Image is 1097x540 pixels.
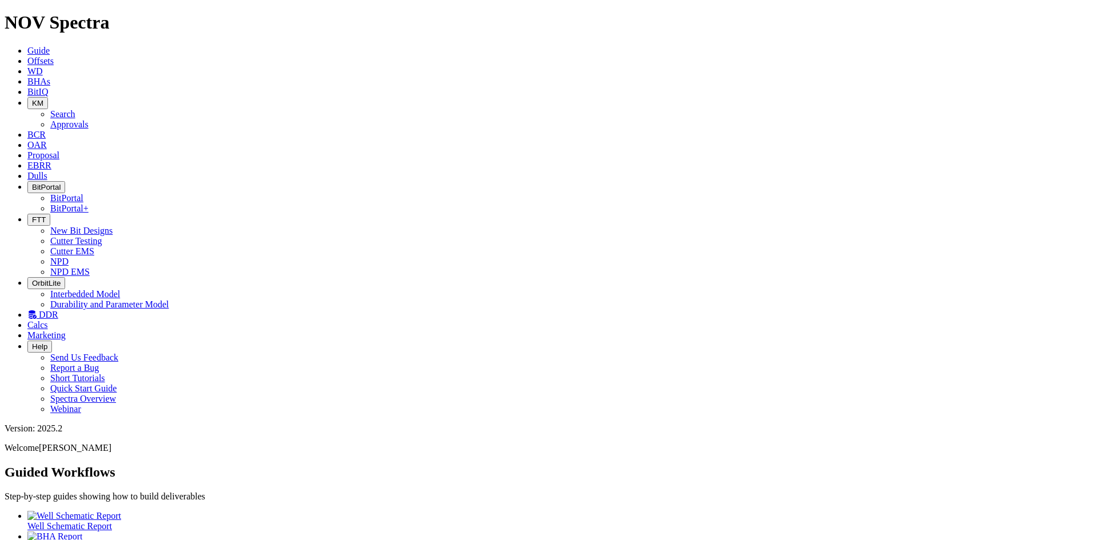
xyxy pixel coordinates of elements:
[27,310,58,319] a: DDR
[27,130,46,139] a: BCR
[27,330,66,340] a: Marketing
[27,214,50,226] button: FTT
[27,320,48,330] a: Calcs
[27,511,1092,531] a: Well Schematic Report Well Schematic Report
[27,521,112,531] span: Well Schematic Report
[5,465,1092,480] h2: Guided Workflows
[27,56,54,66] a: Offsets
[5,491,1092,502] p: Step-by-step guides showing how to build deliverables
[5,12,1092,33] h1: NOV Spectra
[50,203,89,213] a: BitPortal+
[32,279,61,287] span: OrbitLite
[50,383,117,393] a: Quick Start Guide
[32,342,47,351] span: Help
[27,511,121,521] img: Well Schematic Report
[32,183,61,191] span: BitPortal
[27,181,65,193] button: BitPortal
[50,394,116,403] a: Spectra Overview
[27,150,59,160] a: Proposal
[50,193,83,203] a: BitPortal
[27,140,47,150] a: OAR
[50,353,118,362] a: Send Us Feedback
[50,109,75,119] a: Search
[50,363,99,373] a: Report a Bug
[50,257,69,266] a: NPD
[50,404,81,414] a: Webinar
[27,277,65,289] button: OrbitLite
[27,87,48,97] a: BitIQ
[27,161,51,170] a: EBRR
[50,119,89,129] a: Approvals
[50,299,169,309] a: Durability and Parameter Model
[50,373,105,383] a: Short Tutorials
[50,246,94,256] a: Cutter EMS
[27,171,47,181] a: Dulls
[27,341,52,353] button: Help
[50,226,113,235] a: New Bit Designs
[27,97,48,109] button: KM
[27,66,43,76] a: WD
[27,77,50,86] a: BHAs
[32,99,43,107] span: KM
[39,310,58,319] span: DDR
[50,267,90,277] a: NPD EMS
[32,215,46,224] span: FTT
[39,443,111,453] span: [PERSON_NAME]
[50,289,120,299] a: Interbedded Model
[27,46,50,55] a: Guide
[5,443,1092,453] p: Welcome
[50,236,102,246] a: Cutter Testing
[5,423,1092,434] div: Version: 2025.2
